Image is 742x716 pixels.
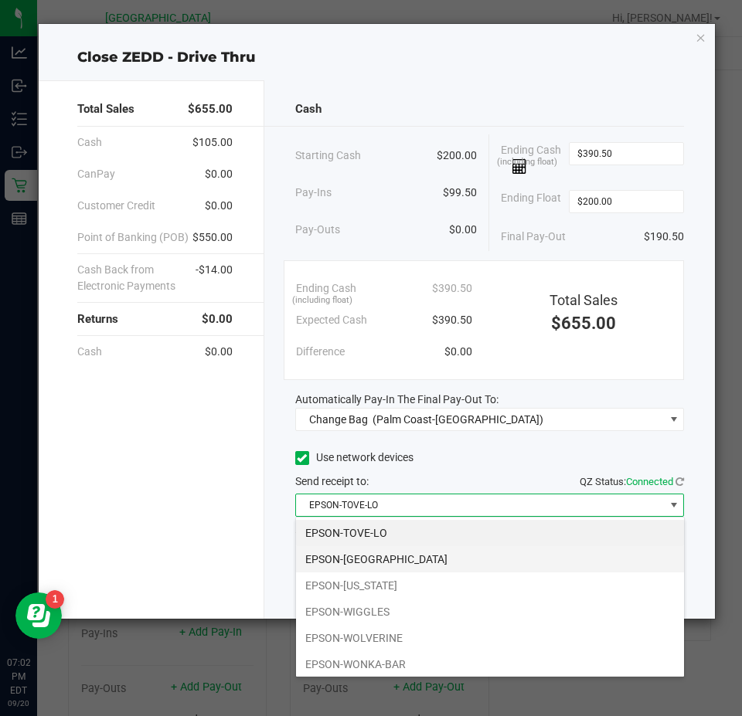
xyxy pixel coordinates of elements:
[77,262,196,294] span: Cash Back from Electronic Payments
[196,262,233,294] span: -$14.00
[292,294,352,307] span: (including float)
[295,393,499,406] span: Automatically Pay-In The Final Pay-Out To:
[77,229,189,246] span: Point of Banking (POB)
[432,280,472,297] span: $390.50
[296,520,684,546] li: EPSON-TOVE-LO
[205,198,233,214] span: $0.00
[295,185,332,201] span: Pay-Ins
[296,625,684,651] li: EPSON-WOLVERINE
[46,590,64,609] iframe: Resource center unread badge
[296,344,345,360] span: Difference
[501,229,566,245] span: Final Pay-Out
[296,599,684,625] li: EPSON-WIGGLES
[432,312,472,328] span: $390.50
[39,47,716,68] div: Close ZEDD - Drive Thru
[550,292,618,308] span: Total Sales
[77,166,115,182] span: CanPay
[501,190,561,213] span: Ending Float
[77,344,102,360] span: Cash
[501,142,569,175] span: Ending Cash
[15,592,62,639] iframe: Resource center
[295,100,322,118] span: Cash
[551,314,616,333] span: $655.00
[77,100,134,118] span: Total Sales
[296,280,356,297] span: Ending Cash
[295,148,361,164] span: Starting Cash
[295,222,340,238] span: Pay-Outs
[205,166,233,182] span: $0.00
[295,475,369,487] span: Send receipt to:
[296,312,367,328] span: Expected Cash
[205,344,233,360] span: $0.00
[295,450,414,466] label: Use network devices
[77,134,102,151] span: Cash
[192,229,233,246] span: $550.00
[202,310,233,328] span: $0.00
[449,222,477,238] span: $0.00
[296,651,684,677] li: EPSON-WONKA-BAR
[626,476,673,487] span: Connected
[296,572,684,599] li: EPSON-[US_STATE]
[497,156,557,169] span: (including float)
[296,546,684,572] li: EPSON-[GEOGRAPHIC_DATA]
[192,134,233,151] span: $105.00
[188,100,233,118] span: $655.00
[77,198,155,214] span: Customer Credit
[444,344,472,360] span: $0.00
[77,303,233,336] div: Returns
[644,229,684,245] span: $190.50
[437,148,477,164] span: $200.00
[443,185,477,201] span: $99.50
[580,476,684,487] span: QZ Status:
[373,413,543,426] span: (Palm Coast-[GEOGRAPHIC_DATA])
[309,413,368,426] span: Change Bag
[296,494,665,516] span: EPSON-TOVE-LO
